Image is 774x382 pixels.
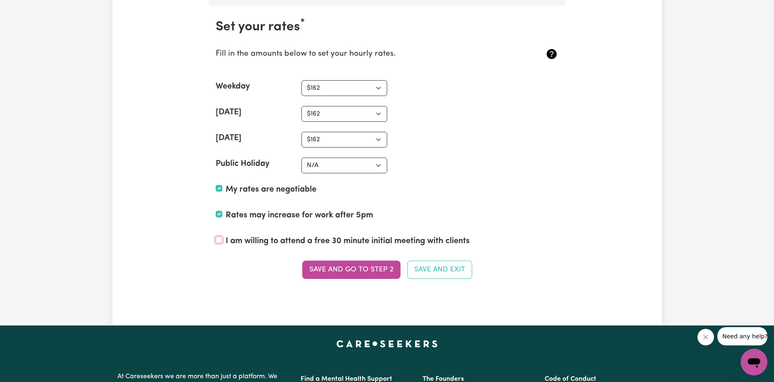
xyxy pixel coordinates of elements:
[226,183,316,196] label: My rates are negotiable
[697,329,714,345] iframe: Close message
[216,106,241,118] label: [DATE]
[216,158,269,170] label: Public Holiday
[216,80,250,93] label: Weekday
[226,235,470,247] label: I am willing to attend a free 30 minute initial meeting with clients
[216,132,241,144] label: [DATE]
[216,48,502,60] p: Fill in the amounts below to set your hourly rates.
[302,261,401,279] button: Save and go to Step 2
[226,209,373,222] label: Rates may increase for work after 5pm
[741,349,767,375] iframe: Button to launch messaging window
[336,340,438,347] a: Careseekers home page
[5,6,50,12] span: Need any help?
[216,19,559,35] h2: Set your rates
[717,327,767,345] iframe: Message from company
[407,261,472,279] button: Save and Exit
